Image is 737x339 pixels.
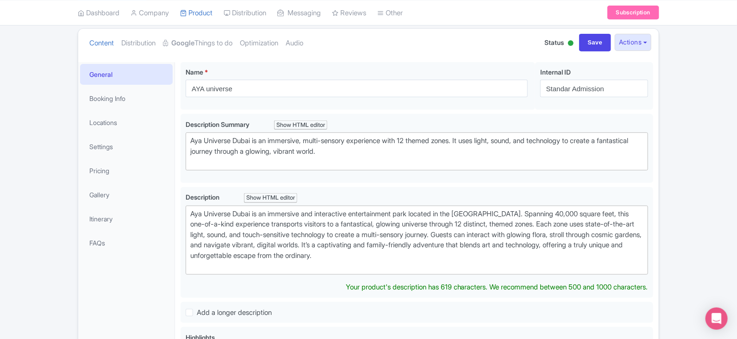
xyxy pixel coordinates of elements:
a: Booking Info [80,88,173,109]
a: Distribution [121,29,156,58]
span: Internal ID [540,68,571,76]
a: GoogleThings to do [163,29,232,58]
div: Active [566,37,575,51]
a: Itinerary [80,208,173,229]
a: Optimization [240,29,278,58]
a: Subscription [607,6,659,19]
span: Name [186,68,203,76]
span: Description [186,193,221,201]
input: Save [579,34,612,51]
a: Pricing [80,160,173,181]
span: Description Summary [186,120,251,128]
strong: Google [171,38,194,49]
a: Settings [80,136,173,157]
a: Content [89,29,114,58]
a: General [80,64,173,85]
a: FAQs [80,232,173,253]
div: Aya Universe Dubai is an immersive and interactive entertainment park located in the [GEOGRAPHIC_... [190,209,643,271]
a: Gallery [80,184,173,205]
span: Add a longer description [197,308,272,317]
div: Show HTML editor [274,120,327,130]
div: Your product's description has 619 characters. We recommend between 500 and 1000 characters. [346,282,648,293]
a: Locations [80,112,173,133]
div: Aya Universe Dubai is an immersive, multi-sensory experience with 12 themed zones. It uses light,... [190,136,643,167]
button: Actions [615,34,651,51]
a: Audio [286,29,303,58]
div: Open Intercom Messenger [706,308,728,330]
div: Show HTML editor [244,193,297,203]
span: Status [545,38,564,47]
